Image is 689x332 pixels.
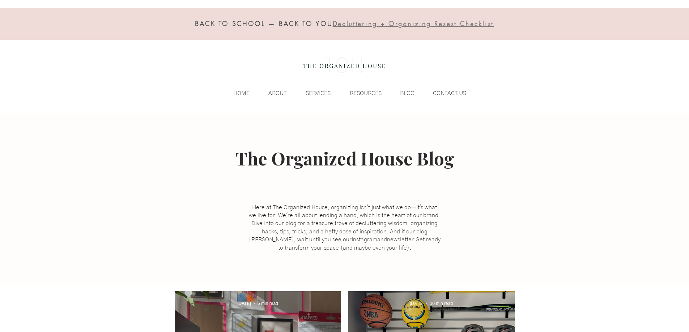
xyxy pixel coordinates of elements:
[396,88,418,99] p: BLOG
[418,88,470,99] a: CONTACT US
[302,88,334,99] p: SERVICES
[218,88,470,99] nav: Site
[230,88,253,99] p: HOME
[253,88,290,99] a: ABOUT
[333,19,494,28] span: Decluttering + Organizing Resest Checklist
[235,146,454,170] span: The Organized House Blog
[385,88,418,99] a: BLOG
[334,88,385,99] a: RESOURCES
[265,88,290,99] p: ABOUT
[352,237,377,242] a: Instagram
[290,88,334,99] a: SERVICES
[195,19,333,28] span: BACK TO SCHOOL — BACK TO YOU
[300,51,388,80] img: the organized house
[333,21,494,27] a: Decluttering + Organizing Resest Checklist
[218,88,253,99] a: HOME
[258,301,278,306] span: 5 min read
[387,237,416,242] a: newsletter.
[237,301,251,306] span: Mar 14
[410,301,424,306] span: Feb 10
[430,301,453,306] span: 10 min read
[429,88,470,99] p: CONTACT US
[249,204,441,251] span: Here at The Organized House, organizing isn't just what we do—it's what we live for. We're all ab...
[346,88,385,99] p: RESOURCES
